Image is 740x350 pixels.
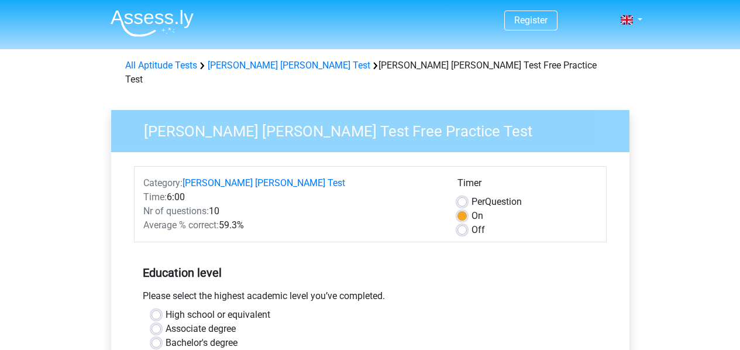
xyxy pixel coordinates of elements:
[471,223,485,237] label: Off
[471,209,483,223] label: On
[514,15,548,26] a: Register
[457,176,597,195] div: Timer
[143,261,598,284] h5: Education level
[134,289,607,308] div: Please select the highest academic level you’ve completed.
[166,308,270,322] label: High school or equivalent
[471,196,485,207] span: Per
[166,336,238,350] label: Bachelor's degree
[143,219,219,231] span: Average % correct:
[135,218,449,232] div: 59.3%
[183,177,345,188] a: [PERSON_NAME] [PERSON_NAME] Test
[135,204,449,218] div: 10
[166,322,236,336] label: Associate degree
[121,59,620,87] div: [PERSON_NAME] [PERSON_NAME] Test Free Practice Test
[111,9,194,37] img: Assessly
[135,190,449,204] div: 6:00
[471,195,522,209] label: Question
[125,60,197,71] a: All Aptitude Tests
[143,191,167,203] span: Time:
[143,205,209,217] span: Nr of questions:
[130,118,621,140] h3: [PERSON_NAME] [PERSON_NAME] Test Free Practice Test
[208,60,370,71] a: [PERSON_NAME] [PERSON_NAME] Test
[143,177,183,188] span: Category:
